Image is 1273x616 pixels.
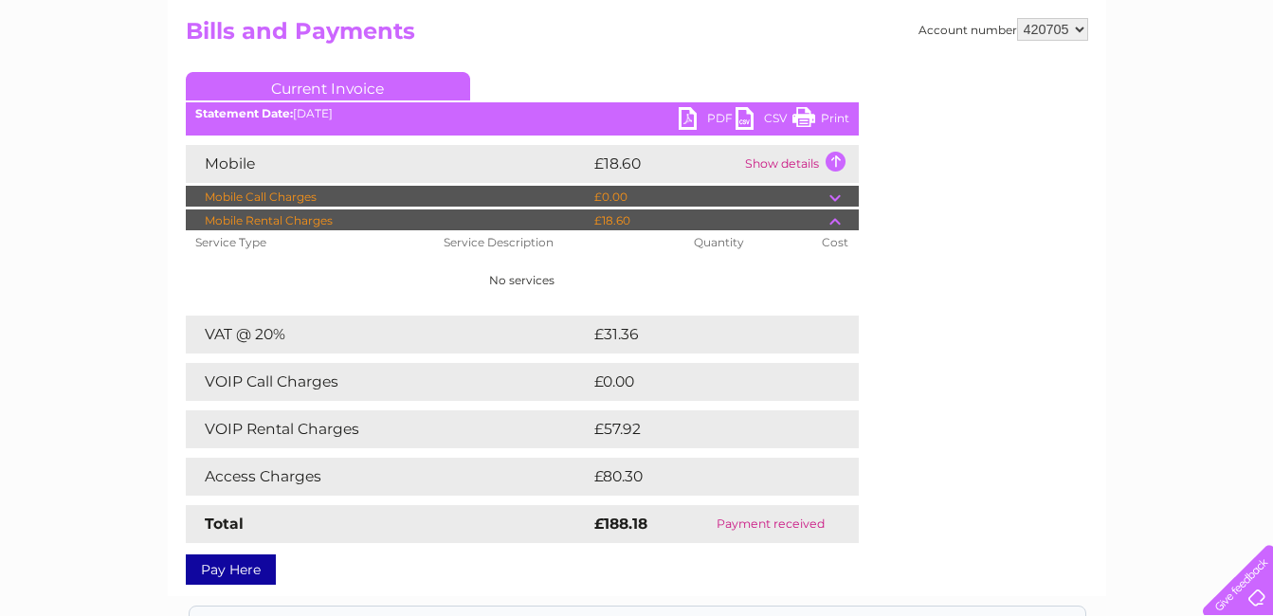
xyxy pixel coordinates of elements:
div: [DATE] [186,107,859,120]
h2: Bills and Payments [186,18,1088,54]
a: Log out [1210,81,1255,95]
a: Energy [987,81,1028,95]
td: Mobile Rental Charges [186,209,590,232]
td: £0.00 [590,363,815,401]
td: £57.92 [590,410,820,448]
a: Water [939,81,975,95]
th: Service Description [434,230,685,255]
td: £80.30 [590,458,821,496]
div: Account number [918,18,1088,41]
td: £18.60 [590,145,740,183]
a: Pay Here [186,554,276,585]
a: Print [792,107,849,135]
th: Quantity [684,230,812,255]
td: No services [186,255,859,306]
strong: Total [205,515,244,533]
td: Mobile [186,145,590,183]
td: Show details [740,145,859,183]
b: Statement Date: [195,106,293,120]
td: £0.00 [590,186,829,208]
td: VOIP Rental Charges [186,410,590,448]
td: Access Charges [186,458,590,496]
th: Cost [812,230,858,255]
td: VOIP Call Charges [186,363,590,401]
strong: £188.18 [594,515,647,533]
td: Payment received [682,505,858,543]
div: Clear Business is a trading name of Verastar Limited (registered in [GEOGRAPHIC_DATA] No. 3667643... [190,10,1085,92]
a: Current Invoice [186,72,470,100]
td: £31.36 [590,316,819,353]
th: Service Type [186,230,434,255]
a: Contact [1147,81,1193,95]
td: Mobile Call Charges [186,186,590,208]
a: CSV [736,107,792,135]
a: PDF [679,107,736,135]
td: VAT @ 20% [186,316,590,353]
a: Telecoms [1040,81,1097,95]
img: logo.png [45,49,141,107]
a: Blog [1108,81,1136,95]
td: £18.60 [590,209,829,232]
a: 0333 014 3131 [916,9,1046,33]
